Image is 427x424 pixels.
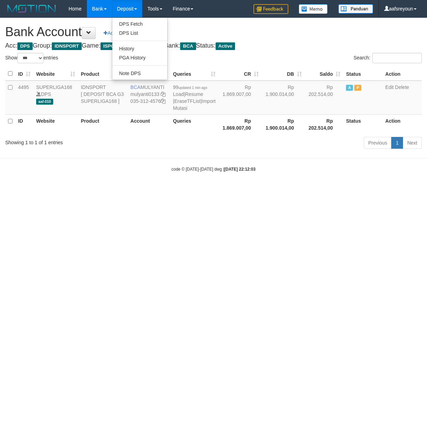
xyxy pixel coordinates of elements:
th: Rp 1.900.014,00 [261,114,305,134]
a: Next [403,137,422,149]
th: Action [382,67,422,81]
a: Import Mutasi [173,98,216,111]
a: Copy mulyanti0133 to clipboard [161,91,166,97]
label: Search: [354,53,422,63]
span: BCA [180,42,196,50]
th: Product [78,114,128,134]
span: aaf-010 [36,99,53,105]
th: Status [343,67,382,81]
a: Previous [364,137,392,149]
td: Rp 1.900.014,00 [261,81,305,115]
img: Button%20Memo.svg [299,4,328,14]
a: Edit [385,84,394,90]
span: updated 1 min ago [178,86,207,90]
img: MOTION_logo.png [5,3,58,14]
th: Action [382,114,422,134]
td: DPS [33,81,78,115]
th: Status [343,114,382,134]
span: 99 [173,84,207,90]
span: BCA [130,84,140,90]
span: DPS [17,42,33,50]
th: Rp 202.514,00 [305,114,344,134]
a: DPS Fetch [112,19,167,28]
th: CR: activate to sort column ascending [218,67,261,81]
td: Rp 202.514,00 [305,81,344,115]
small: code © [DATE]-[DATE] dwg | [171,167,256,172]
span: IDNSPORT [52,42,82,50]
a: PGA History [112,53,167,62]
a: Load [173,91,184,97]
th: Website [33,114,78,134]
a: History [112,44,167,53]
th: ID [15,114,33,134]
img: panduan.png [338,4,373,14]
a: mulyanti0133 [130,91,159,97]
a: DPS List [112,28,167,38]
input: Search: [372,53,422,63]
a: Copy 0353124576 to clipboard [161,98,166,104]
h4: Acc: Group: Game: Bank: Status: [5,42,422,49]
span: ISPORT > SUPERLIGA168 [100,42,164,50]
div: Showing 1 to 1 of 1 entries [5,136,173,146]
th: Saldo: activate to sort column ascending [305,67,344,81]
a: Note DPS [112,69,167,78]
h1: Bank Account [5,25,422,39]
td: IDNSPORT [ DEPOSIT BCA G3 SUPERLIGA168 ] [78,81,128,115]
th: Account [128,114,170,134]
a: Delete [395,84,409,90]
th: Queries [170,114,218,134]
td: Rp 1.869.007,00 [218,81,261,115]
th: Queries: activate to sort column ascending [170,67,218,81]
th: Product: activate to sort column ascending [78,67,128,81]
td: MULYANTI 035-312-4576 [128,81,170,115]
th: Website: activate to sort column ascending [33,67,78,81]
span: Paused [354,85,361,91]
select: Showentries [17,53,43,63]
th: ID: activate to sort column ascending [15,67,33,81]
img: Feedback.jpg [253,4,288,14]
span: Active [216,42,235,50]
label: Show entries [5,53,58,63]
td: 4495 [15,81,33,115]
a: EraseTFList [174,98,200,104]
a: 1 [391,137,403,149]
th: Rp 1.869.007,00 [218,114,261,134]
span: | | | [173,84,216,111]
span: Active [346,85,353,91]
a: SUPERLIGA168 [36,84,72,90]
a: Add Bank Account [99,27,152,39]
th: DB: activate to sort column ascending [261,67,305,81]
a: Resume [185,91,203,97]
strong: [DATE] 22:12:03 [224,167,256,172]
